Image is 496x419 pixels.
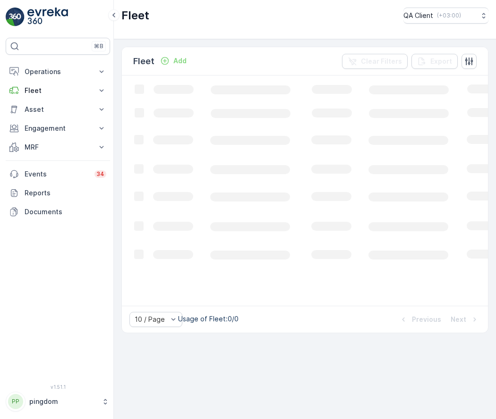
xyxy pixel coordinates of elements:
[25,86,91,95] p: Fleet
[6,62,110,81] button: Operations
[25,188,106,198] p: Reports
[27,8,68,26] img: logo_light-DOdMpM7g.png
[25,67,91,76] p: Operations
[6,100,110,119] button: Asset
[94,42,103,50] p: ⌘B
[25,142,91,152] p: MRF
[96,170,104,178] p: 34
[412,315,441,324] p: Previous
[451,315,466,324] p: Next
[361,57,402,66] p: Clear Filters
[25,207,106,217] p: Documents
[342,54,408,69] button: Clear Filters
[437,12,461,19] p: ( +03:00 )
[403,11,433,20] p: QA Client
[8,394,23,409] div: PP
[6,392,110,411] button: PPpingdom
[121,8,149,23] p: Fleet
[156,55,190,67] button: Add
[133,55,154,68] p: Fleet
[6,138,110,157] button: MRF
[6,81,110,100] button: Fleet
[403,8,488,24] button: QA Client(+03:00)
[6,184,110,202] a: Reports
[6,8,25,26] img: logo
[6,119,110,138] button: Engagement
[430,57,452,66] p: Export
[178,314,239,324] p: Usage of Fleet : 0/0
[411,54,458,69] button: Export
[450,314,480,325] button: Next
[29,397,97,406] p: pingdom
[25,105,91,114] p: Asset
[6,165,110,184] a: Events34
[6,384,110,390] span: v 1.51.1
[398,314,442,325] button: Previous
[25,124,91,133] p: Engagement
[25,169,89,179] p: Events
[6,202,110,221] a: Documents
[173,56,187,66] p: Add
